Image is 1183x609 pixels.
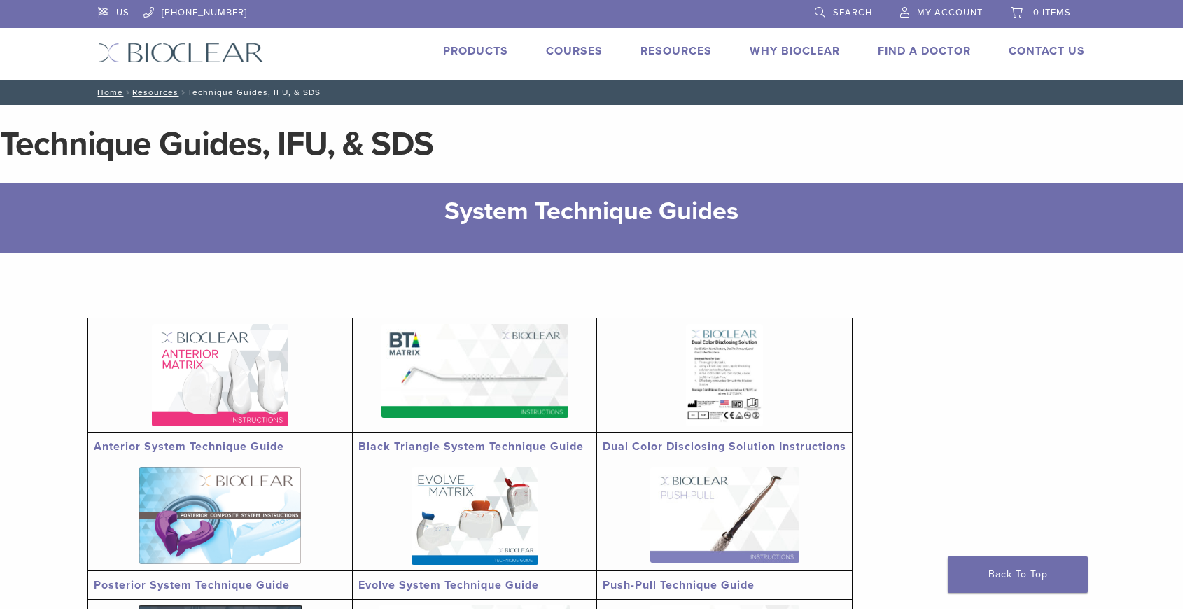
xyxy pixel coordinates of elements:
[208,195,976,228] h2: System Technique Guides
[878,44,971,58] a: Find A Doctor
[948,556,1088,593] a: Back To Top
[178,89,188,96] span: /
[1009,44,1085,58] a: Contact Us
[93,87,123,97] a: Home
[98,43,264,63] img: Bioclear
[443,44,508,58] a: Products
[123,89,132,96] span: /
[94,440,284,454] a: Anterior System Technique Guide
[358,578,539,592] a: Evolve System Technique Guide
[603,440,846,454] a: Dual Color Disclosing Solution Instructions
[132,87,178,97] a: Resources
[603,578,755,592] a: Push-Pull Technique Guide
[94,578,290,592] a: Posterior System Technique Guide
[833,7,872,18] span: Search
[546,44,603,58] a: Courses
[640,44,712,58] a: Resources
[358,440,584,454] a: Black Triangle System Technique Guide
[87,80,1095,105] nav: Technique Guides, IFU, & SDS
[917,7,983,18] span: My Account
[750,44,840,58] a: Why Bioclear
[1033,7,1071,18] span: 0 items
